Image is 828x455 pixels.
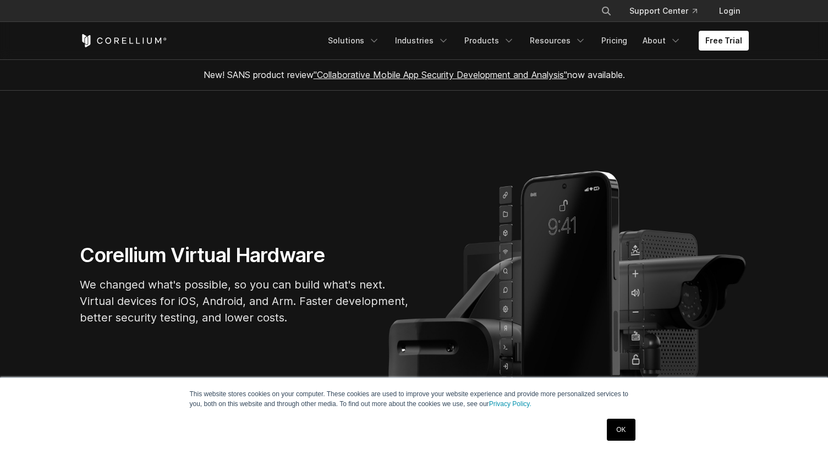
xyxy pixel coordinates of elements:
[314,69,567,80] a: "Collaborative Mobile App Security Development and Analysis"
[489,400,531,408] a: Privacy Policy.
[621,1,706,21] a: Support Center
[204,69,625,80] span: New! SANS product review now available.
[636,31,688,51] a: About
[523,31,593,51] a: Resources
[607,419,635,441] a: OK
[80,34,167,47] a: Corellium Home
[588,1,749,21] div: Navigation Menu
[699,31,749,51] a: Free Trial
[458,31,521,51] a: Products
[388,31,456,51] a: Industries
[190,389,639,409] p: This website stores cookies on your computer. These cookies are used to improve your website expe...
[321,31,386,51] a: Solutions
[80,276,410,326] p: We changed what's possible, so you can build what's next. Virtual devices for iOS, Android, and A...
[596,1,616,21] button: Search
[710,1,749,21] a: Login
[321,31,749,51] div: Navigation Menu
[80,243,410,268] h1: Corellium Virtual Hardware
[595,31,634,51] a: Pricing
